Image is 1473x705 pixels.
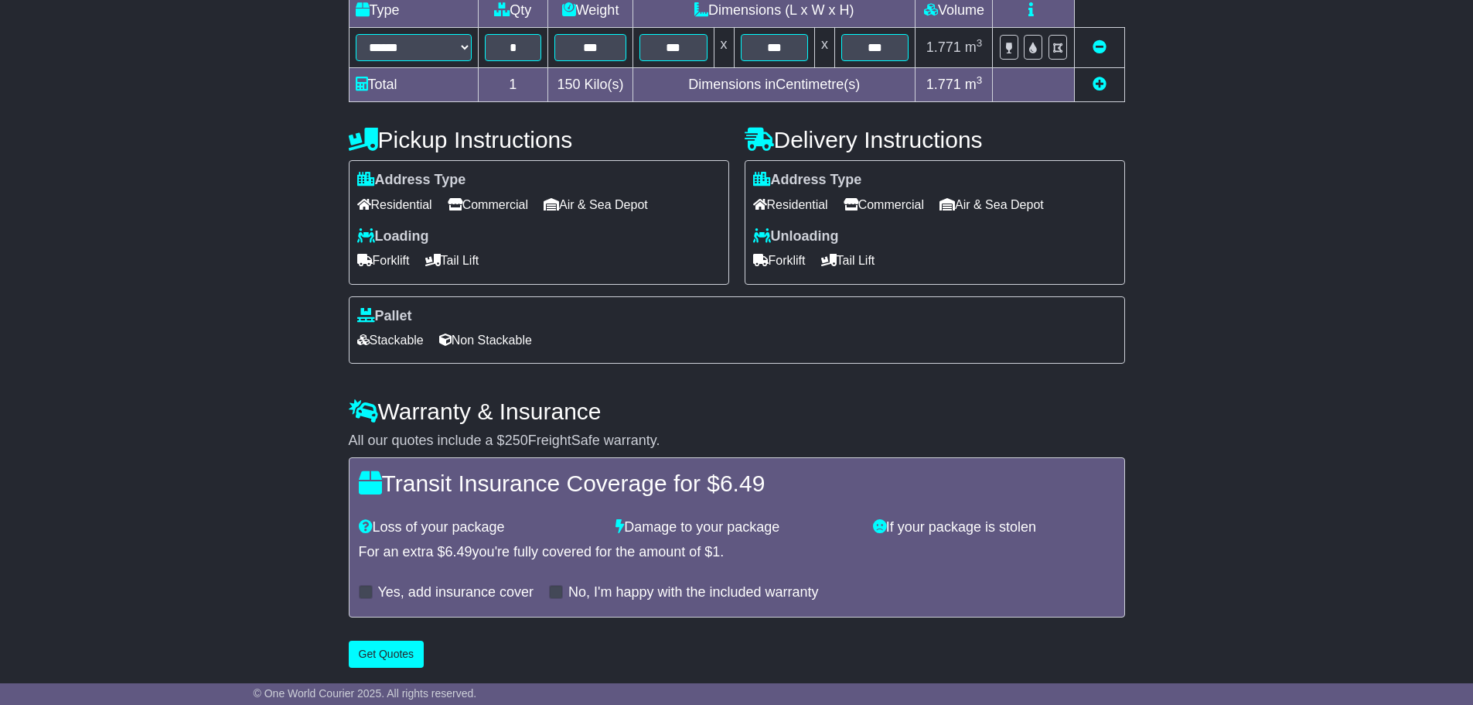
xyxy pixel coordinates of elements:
h4: Pickup Instructions [349,127,729,152]
span: Residential [357,193,432,217]
sup: 3 [977,37,983,49]
sup: 3 [977,74,983,86]
span: Commercial [844,193,924,217]
td: Kilo(s) [548,68,633,102]
td: Total [349,68,478,102]
span: Tail Lift [821,248,875,272]
label: Pallet [357,308,412,325]
span: 6.49 [720,471,765,496]
span: Residential [753,193,828,217]
div: Damage to your package [608,519,865,536]
a: Add new item [1093,77,1106,92]
span: 6.49 [445,544,472,560]
td: 1 [478,68,548,102]
span: Non Stackable [439,328,532,352]
span: 250 [505,433,528,448]
span: m [965,77,983,92]
span: Air & Sea Depot [544,193,648,217]
a: Remove this item [1093,39,1106,55]
div: For an extra $ you're fully covered for the amount of $ . [359,544,1115,561]
h4: Warranty & Insurance [349,399,1125,424]
div: All our quotes include a $ FreightSafe warranty. [349,433,1125,450]
span: m [965,39,983,55]
span: Tail Lift [425,248,479,272]
td: Dimensions in Centimetre(s) [633,68,916,102]
span: Forklift [357,248,410,272]
label: No, I'm happy with the included warranty [568,584,819,601]
h4: Delivery Instructions [745,127,1125,152]
td: x [714,28,734,68]
span: 1.771 [926,39,961,55]
label: Unloading [753,228,839,245]
button: Get Quotes [349,641,425,668]
label: Address Type [753,172,862,189]
span: Air & Sea Depot [939,193,1044,217]
label: Yes, add insurance cover [378,584,534,601]
span: Stackable [357,328,424,352]
td: x [814,28,834,68]
label: Address Type [357,172,466,189]
label: Loading [357,228,429,245]
div: If your package is stolen [865,519,1123,536]
span: Forklift [753,248,806,272]
div: Loss of your package [351,519,609,536]
span: 1 [712,544,720,560]
span: 1.771 [926,77,961,92]
h4: Transit Insurance Coverage for $ [359,471,1115,496]
span: © One World Courier 2025. All rights reserved. [254,687,477,700]
span: Commercial [448,193,528,217]
span: 150 [557,77,581,92]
